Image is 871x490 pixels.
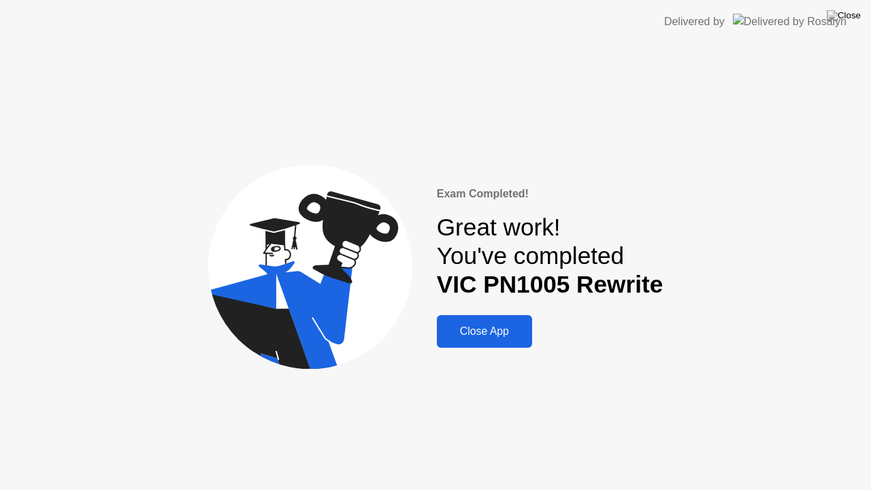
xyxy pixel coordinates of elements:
div: Close App [441,325,528,338]
button: Close App [437,315,532,348]
b: VIC PN1005 Rewrite [437,271,663,297]
img: Close [827,10,861,21]
div: Great work! You've completed [437,213,663,299]
div: Delivered by [664,14,725,30]
img: Delivered by Rosalyn [733,14,847,29]
div: Exam Completed! [437,186,663,202]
